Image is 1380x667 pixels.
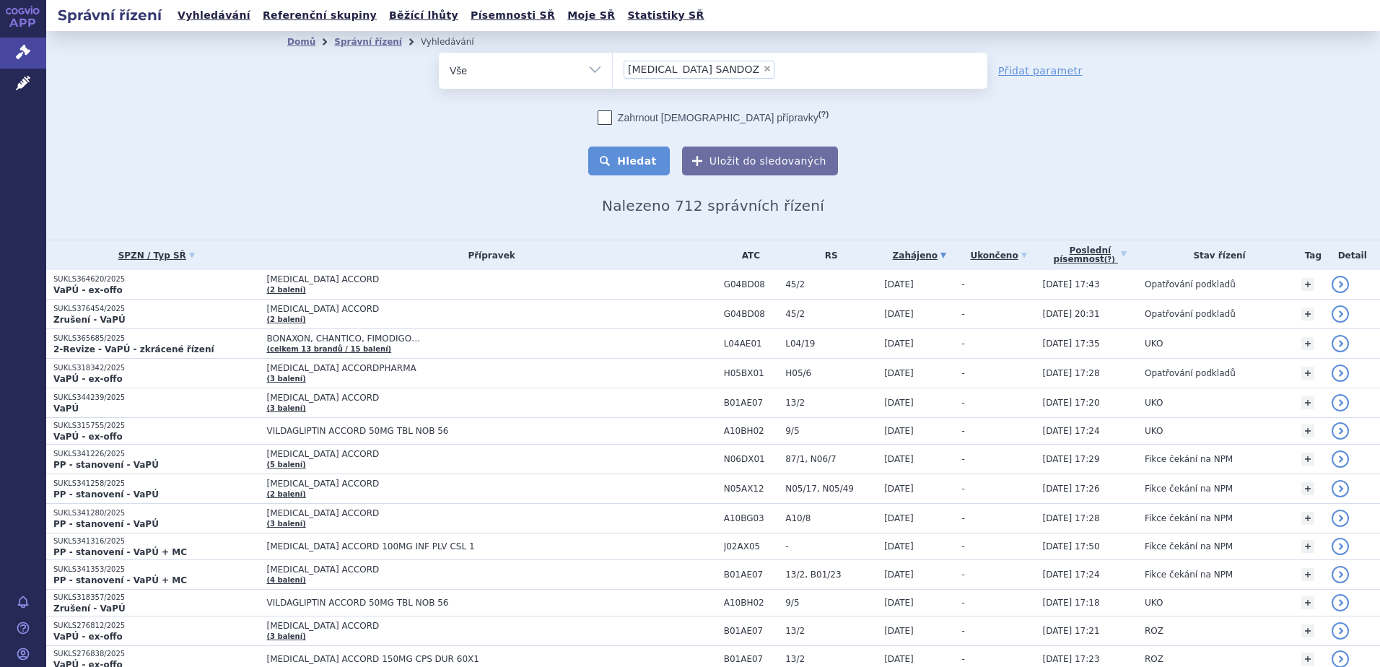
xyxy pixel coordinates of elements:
span: Fikce čekání na NPM [1145,454,1233,464]
p: SUKLS341316/2025 [53,536,259,546]
a: detail [1332,305,1349,323]
span: Opatřování podkladů [1145,368,1236,378]
a: Ukončeno [962,245,1036,266]
th: RS [778,240,877,270]
strong: VaPÚ - ex-offo [53,374,123,384]
span: [DATE] 20:31 [1043,309,1100,319]
p: SUKLS344239/2025 [53,393,259,403]
a: (3 balení) [266,520,305,528]
span: - [785,541,877,552]
span: [DATE] [884,626,914,636]
a: Běžící lhůty [385,6,463,25]
span: N06DX01 [724,454,779,464]
span: [DATE] [884,279,914,289]
span: [DATE] [884,484,914,494]
span: A10BG03 [724,513,779,523]
p: SUKLS364620/2025 [53,274,259,284]
span: [MEDICAL_DATA] ACCORD [266,274,627,284]
a: (3 balení) [266,375,305,383]
span: [DATE] [884,598,914,608]
span: L04/19 [785,339,877,349]
span: - [962,570,965,580]
strong: Zrušení - VaPÚ [53,315,126,325]
span: [MEDICAL_DATA] ACCORD [266,621,627,631]
span: [MEDICAL_DATA] ACCORD [266,393,627,403]
span: J02AX05 [724,541,779,552]
span: L04AE01 [724,339,779,349]
span: - [962,654,965,664]
span: - [962,598,965,608]
span: - [962,368,965,378]
span: [MEDICAL_DATA] ACCORD [266,479,627,489]
span: [DATE] 17:43 [1043,279,1100,289]
span: Opatřování podkladů [1145,279,1236,289]
a: detail [1332,622,1349,640]
a: detail [1332,335,1349,352]
span: 45/2 [785,309,877,319]
span: Fikce čekání na NPM [1145,484,1233,494]
a: Zahájeno [884,245,954,266]
abbr: (?) [818,110,829,119]
span: VILDAGLIPTIN ACCORD 50MG TBL NOB 56 [266,426,627,436]
span: [DATE] 17:21 [1043,626,1100,636]
strong: Zrušení - VaPÚ [53,603,126,614]
span: Fikce čekání na NPM [1145,513,1233,523]
span: [DATE] 17:29 [1043,454,1100,464]
span: Opatřování podkladů [1145,309,1236,319]
span: 87/1, N06/7 [785,454,877,464]
p: SUKLS341353/2025 [53,564,259,575]
span: - [962,279,965,289]
a: detail [1332,594,1349,611]
span: N05AX12 [724,484,779,494]
span: [MEDICAL_DATA] ACCORD [266,508,627,518]
span: [DATE] 17:20 [1043,398,1100,408]
a: + [1301,568,1314,581]
span: - [962,398,965,408]
span: [DATE] [884,398,914,408]
a: (3 balení) [266,404,305,412]
span: [DATE] [884,454,914,464]
a: + [1301,540,1314,553]
a: detail [1332,276,1349,293]
a: Písemnosti SŘ [466,6,559,25]
span: G04BD08 [724,309,779,319]
a: + [1301,367,1314,380]
a: + [1301,453,1314,466]
p: SUKLS276812/2025 [53,621,259,631]
p: SUKLS341258/2025 [53,479,259,489]
span: [MEDICAL_DATA] ACCORD [266,449,627,459]
p: SUKLS376454/2025 [53,304,259,314]
strong: PP - stanovení - VaPÚ + MC [53,575,187,585]
a: Domů [287,37,315,47]
span: 13/2 [785,398,877,408]
a: + [1301,337,1314,350]
span: VILDAGLIPTIN ACCORD 50MG TBL NOB 56 [266,598,627,608]
span: [DATE] [884,339,914,349]
span: [DATE] [884,309,914,319]
span: [DATE] [884,570,914,580]
a: + [1301,278,1314,291]
span: [DATE] 17:24 [1043,426,1100,436]
th: Tag [1294,240,1324,270]
span: UKO [1145,339,1163,349]
span: - [962,454,965,464]
span: BONAXON, CHANTICO, FIMODIGO… [266,333,627,344]
a: (2 balení) [266,490,305,498]
span: - [962,426,965,436]
span: [DATE] 17:28 [1043,513,1100,523]
button: Uložit do sledovaných [682,147,838,175]
span: A10BH02 [724,426,779,436]
span: [MEDICAL_DATA] SANDOZ [628,64,759,74]
span: 9/5 [785,598,877,608]
a: detail [1332,450,1349,468]
span: [MEDICAL_DATA] ACCORDPHARMA [266,363,627,373]
span: Fikce čekání na NPM [1145,541,1233,552]
span: B01AE07 [724,570,779,580]
span: - [962,541,965,552]
a: detail [1332,538,1349,555]
span: H05BX01 [724,368,779,378]
span: G04BD08 [724,279,779,289]
a: (2 balení) [266,286,305,294]
p: SUKLS341280/2025 [53,508,259,518]
a: (2 balení) [266,315,305,323]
